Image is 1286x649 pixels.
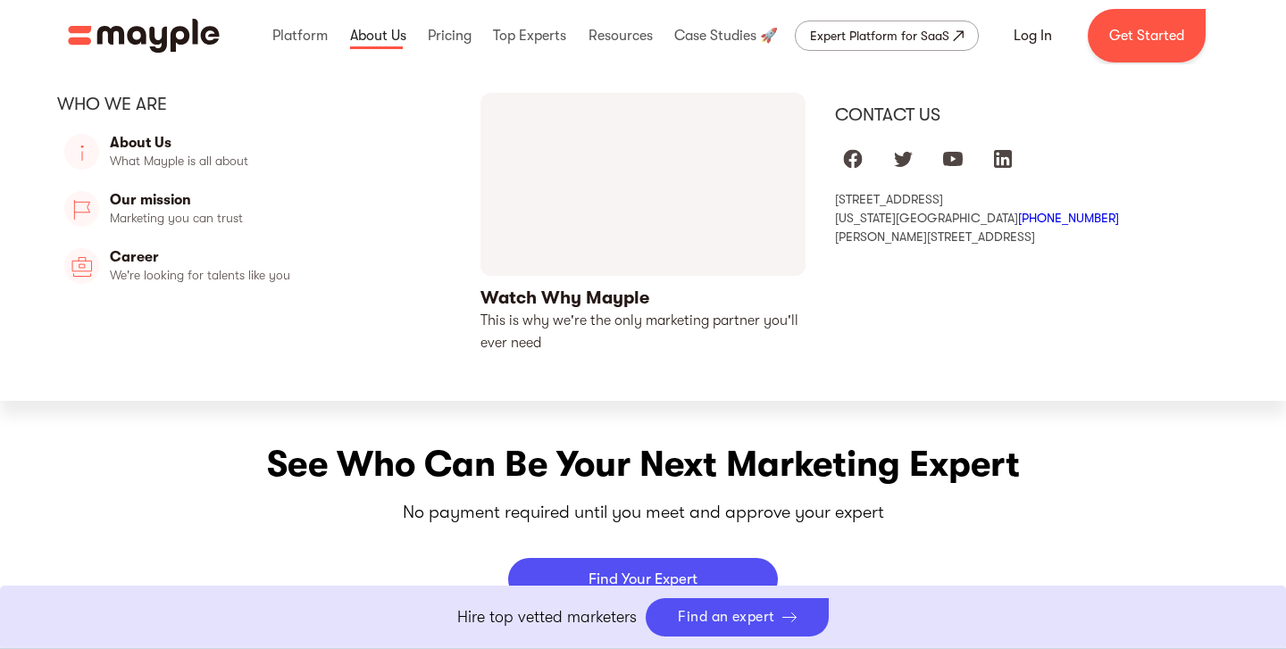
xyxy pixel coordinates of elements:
[942,148,964,170] img: youtube logo
[992,14,1073,57] a: Log In
[992,148,1014,170] img: linkedIn
[489,7,571,64] div: Top Experts
[1088,9,1206,62] a: Get Started
[584,7,657,64] div: Resources
[268,7,332,64] div: Platform
[403,498,884,526] p: No payment required until you meet and approve your expert
[835,104,1229,127] div: Contact us
[508,558,778,601] a: Find Your Expert
[267,439,1020,489] h2: See Who Can Be Your Next Marketing Expert
[423,7,476,64] div: Pricing
[1018,211,1119,225] a: [PHONE_NUMBER]
[810,25,949,46] div: Expert Platform for SaaS
[835,141,871,177] a: Mayple at Facebook
[795,21,979,51] a: Expert Platform for SaaS
[892,148,914,170] img: twitter logo
[68,19,220,53] img: Mayple logo
[68,19,220,53] a: home
[57,93,451,116] div: Who we are
[835,191,1229,245] div: [STREET_ADDRESS] [US_STATE][GEOGRAPHIC_DATA] [PERSON_NAME][STREET_ADDRESS]
[842,148,864,170] img: facebook logo
[985,141,1021,177] a: Mayple at LinkedIn
[346,7,411,64] div: About Us
[935,141,971,177] a: Mayple at Youtube
[480,93,806,354] a: open lightbox
[589,571,697,587] p: Find Your Expert
[885,141,921,177] a: Mayple at Twitter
